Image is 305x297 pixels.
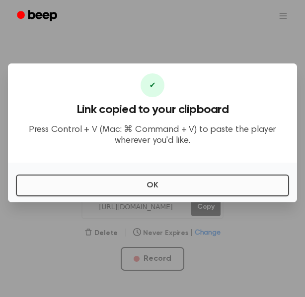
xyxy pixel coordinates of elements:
[141,73,164,97] div: ✔
[16,175,289,196] button: OK
[271,4,295,28] button: Open menu
[16,103,289,117] h3: Link copied to your clipboard
[16,124,289,147] p: Press Control + V (Mac: ⌘ Command + V) to paste the player wherever you'd like.
[10,6,66,26] a: Beep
